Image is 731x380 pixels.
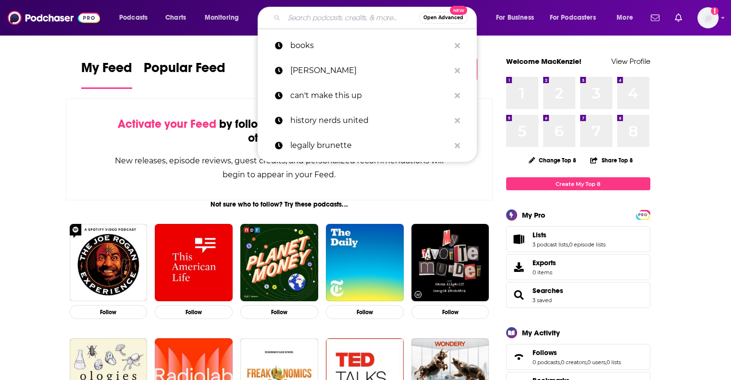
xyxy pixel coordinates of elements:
button: Share Top 8 [590,151,633,170]
a: Charts [159,10,192,25]
a: books [258,33,477,58]
a: [PERSON_NAME] [258,58,477,83]
a: legally brunette [258,133,477,158]
span: , [606,359,607,366]
button: Show profile menu [697,7,719,28]
span: Monitoring [205,11,239,25]
a: Follows [509,350,529,364]
span: , [568,241,569,248]
a: Popular Feed [144,60,225,89]
a: Lists [533,231,606,239]
div: Not sure who to follow? Try these podcasts... [66,200,493,208]
a: Show notifications dropdown [647,10,663,26]
a: Searches [533,286,563,295]
span: Lists [533,231,546,239]
a: history nerds united [258,108,477,133]
span: For Podcasters [550,11,596,25]
button: Follow [155,305,233,319]
img: The Daily [326,224,404,302]
div: by following Podcasts, Creators, Lists, and other Users! [114,117,445,145]
span: Open Advanced [423,15,463,20]
span: My Feed [81,60,132,82]
a: 0 lists [607,359,621,366]
img: The Joe Rogan Experience [70,224,148,302]
span: Exports [533,258,556,267]
span: , [586,359,587,366]
p: books [290,33,450,58]
span: Activate your Feed [118,117,216,131]
a: Follows [533,348,621,357]
button: Follow [70,305,148,319]
img: This American Life [155,224,233,302]
a: Welcome MacKenzie! [506,57,582,66]
span: PRO [637,211,649,219]
div: New releases, episode reviews, guest credits, and personalized recommendations will begin to appe... [114,154,445,182]
img: User Profile [697,7,719,28]
span: Popular Feed [144,60,225,82]
button: open menu [544,10,610,25]
span: Follows [506,344,650,370]
button: Open AdvancedNew [419,12,468,24]
button: open menu [198,10,251,25]
a: PRO [637,211,649,218]
a: 0 podcasts [533,359,560,366]
div: Search podcasts, credits, & more... [267,7,486,29]
a: 3 saved [533,297,552,304]
span: More [617,11,633,25]
a: Show notifications dropdown [671,10,686,26]
p: history nerds united [290,108,450,133]
div: My Activity [522,328,560,337]
button: Follow [240,305,318,319]
button: open menu [610,10,645,25]
input: Search podcasts, credits, & more... [284,10,419,25]
p: legally brunette [290,133,450,158]
button: Change Top 8 [523,154,582,166]
a: 3 podcast lists [533,241,568,248]
a: My Feed [81,60,132,89]
a: 0 creators [561,359,586,366]
p: kevin moore [290,58,450,83]
p: can't make this up [290,83,450,108]
button: open menu [489,10,546,25]
a: 0 episode lists [569,241,606,248]
span: 0 items [533,269,556,276]
a: View Profile [611,57,650,66]
span: Lists [506,226,650,252]
button: Follow [411,305,489,319]
span: Charts [165,11,186,25]
a: Exports [506,254,650,280]
a: 0 users [587,359,606,366]
img: Podchaser - Follow, Share and Rate Podcasts [8,9,100,27]
a: can't make this up [258,83,477,108]
span: Searches [506,282,650,308]
svg: Add a profile image [711,7,719,15]
div: My Pro [522,210,545,220]
a: Create My Top 8 [506,177,650,190]
img: Planet Money [240,224,318,302]
span: For Business [496,11,534,25]
span: New [450,6,467,15]
button: Follow [326,305,404,319]
span: Follows [533,348,557,357]
span: Logged in as MackenzieCollier [697,7,719,28]
a: Lists [509,233,529,246]
button: open menu [112,10,160,25]
span: , [560,359,561,366]
span: Exports [509,260,529,274]
span: Podcasts [119,11,148,25]
a: Searches [509,288,529,302]
img: My Favorite Murder with Karen Kilgariff and Georgia Hardstark [411,224,489,302]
